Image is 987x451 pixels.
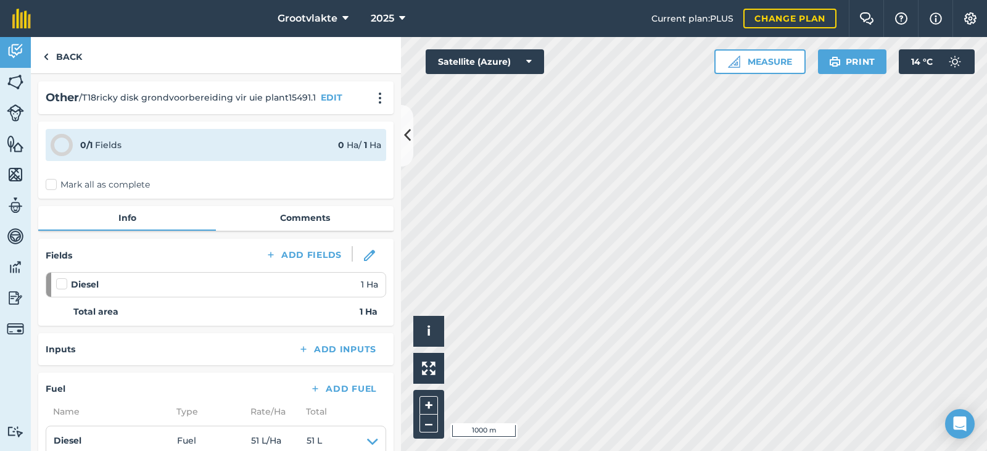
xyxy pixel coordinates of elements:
span: i [427,323,431,339]
span: 51 L [307,434,322,451]
button: Add Inputs [288,341,386,358]
img: svg+xml;base64,PD94bWwgdmVyc2lvbj0iMS4wIiBlbmNvZGluZz0idXRmLTgiPz4KPCEtLSBHZW5lcmF0b3I6IEFkb2JlIE... [7,104,24,122]
img: A cog icon [963,12,978,25]
button: Satellite (Azure) [426,49,544,74]
a: Info [38,206,216,230]
button: + [419,396,438,415]
img: svg+xml;base64,PHN2ZyB4bWxucz0iaHR0cDovL3d3dy53My5vcmcvMjAwMC9zdmciIHdpZHRoPSI1NiIgaGVpZ2h0PSI2MC... [7,73,24,91]
img: svg+xml;base64,PD94bWwgdmVyc2lvbj0iMS4wIiBlbmNvZGluZz0idXRmLTgiPz4KPCEtLSBHZW5lcmF0b3I6IEFkb2JlIE... [943,49,967,74]
a: Back [31,37,94,73]
img: svg+xml;base64,PHN2ZyB4bWxucz0iaHR0cDovL3d3dy53My5vcmcvMjAwMC9zdmciIHdpZHRoPSI1NiIgaGVpZ2h0PSI2MC... [7,134,24,153]
img: svg+xml;base64,PD94bWwgdmVyc2lvbj0iMS4wIiBlbmNvZGluZz0idXRmLTgiPz4KPCEtLSBHZW5lcmF0b3I6IEFkb2JlIE... [7,227,24,246]
span: 1 Ha [361,278,378,291]
span: Current plan : PLUS [651,12,733,25]
strong: Total area [73,305,118,318]
img: A question mark icon [894,12,909,25]
img: svg+xml;base64,PD94bWwgdmVyc2lvbj0iMS4wIiBlbmNvZGluZz0idXRmLTgiPz4KPCEtLSBHZW5lcmF0b3I6IEFkb2JlIE... [7,196,24,215]
h4: Inputs [46,342,75,356]
span: Type [169,405,243,418]
strong: Diesel [71,278,99,291]
span: Fuel [177,434,251,451]
span: Total [299,405,327,418]
img: svg+xml;base64,PHN2ZyB4bWxucz0iaHR0cDovL3d3dy53My5vcmcvMjAwMC9zdmciIHdpZHRoPSI1NiIgaGVpZ2h0PSI2MC... [7,165,24,184]
a: Comments [216,206,394,230]
h4: Fuel [46,382,65,395]
img: Two speech bubbles overlapping with the left bubble in the forefront [859,12,874,25]
strong: 1 [364,139,367,151]
button: – [419,415,438,432]
span: 14 ° C [911,49,933,74]
div: Ha / Ha [338,138,381,152]
span: Grootvlakte [278,11,337,26]
button: Add Fuel [300,380,386,397]
div: Open Intercom Messenger [945,409,975,439]
img: Ruler icon [728,56,740,68]
span: Name [46,405,169,418]
img: svg+xml;base64,PHN2ZyB4bWxucz0iaHR0cDovL3d3dy53My5vcmcvMjAwMC9zdmciIHdpZHRoPSI5IiBoZWlnaHQ9IjI0Ii... [43,49,49,64]
span: 2025 [371,11,394,26]
img: fieldmargin Logo [12,9,31,28]
img: svg+xml;base64,PHN2ZyB4bWxucz0iaHR0cDovL3d3dy53My5vcmcvMjAwMC9zdmciIHdpZHRoPSIyMCIgaGVpZ2h0PSIyNC... [373,92,387,104]
strong: 0 / 1 [80,139,93,151]
h2: Other [46,89,79,107]
span: 51 L / Ha [251,434,307,451]
img: svg+xml;base64,PD94bWwgdmVyc2lvbj0iMS4wIiBlbmNvZGluZz0idXRmLTgiPz4KPCEtLSBHZW5lcmF0b3I6IEFkb2JlIE... [7,289,24,307]
label: Mark all as complete [46,178,150,191]
a: Change plan [743,9,836,28]
button: 14 °C [899,49,975,74]
span: Rate/ Ha [243,405,299,418]
span: / T18ricky disk grondvoorbereiding vir uie plant15491.1 [79,91,316,104]
button: Add Fields [255,246,352,263]
button: i [413,316,444,347]
img: svg+xml;base64,PD94bWwgdmVyc2lvbj0iMS4wIiBlbmNvZGluZz0idXRmLTgiPz4KPCEtLSBHZW5lcmF0b3I6IEFkb2JlIE... [7,426,24,437]
img: svg+xml;base64,PHN2ZyB4bWxucz0iaHR0cDovL3d3dy53My5vcmcvMjAwMC9zdmciIHdpZHRoPSIxOSIgaGVpZ2h0PSIyNC... [829,54,841,69]
h4: Diesel [54,434,177,447]
strong: 0 [338,139,344,151]
img: Four arrows, one pointing top left, one top right, one bottom right and the last bottom left [422,362,436,375]
strong: 1 Ha [360,305,378,318]
button: EDIT [321,91,342,104]
button: Measure [714,49,806,74]
img: svg+xml;base64,PD94bWwgdmVyc2lvbj0iMS4wIiBlbmNvZGluZz0idXRmLTgiPz4KPCEtLSBHZW5lcmF0b3I6IEFkb2JlIE... [7,258,24,276]
summary: DieselFuel51 L/Ha51 L [54,434,378,451]
div: Fields [80,138,122,152]
img: svg+xml;base64,PD94bWwgdmVyc2lvbj0iMS4wIiBlbmNvZGluZz0idXRmLTgiPz4KPCEtLSBHZW5lcmF0b3I6IEFkb2JlIE... [7,42,24,60]
img: svg+xml;base64,PD94bWwgdmVyc2lvbj0iMS4wIiBlbmNvZGluZz0idXRmLTgiPz4KPCEtLSBHZW5lcmF0b3I6IEFkb2JlIE... [7,320,24,337]
h4: Fields [46,249,72,262]
button: Print [818,49,887,74]
img: svg+xml;base64,PHN2ZyB3aWR0aD0iMTgiIGhlaWdodD0iMTgiIHZpZXdCb3g9IjAgMCAxOCAxOCIgZmlsbD0ibm9uZSIgeG... [364,250,375,261]
img: svg+xml;base64,PHN2ZyB4bWxucz0iaHR0cDovL3d3dy53My5vcmcvMjAwMC9zdmciIHdpZHRoPSIxNyIgaGVpZ2h0PSIxNy... [930,11,942,26]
